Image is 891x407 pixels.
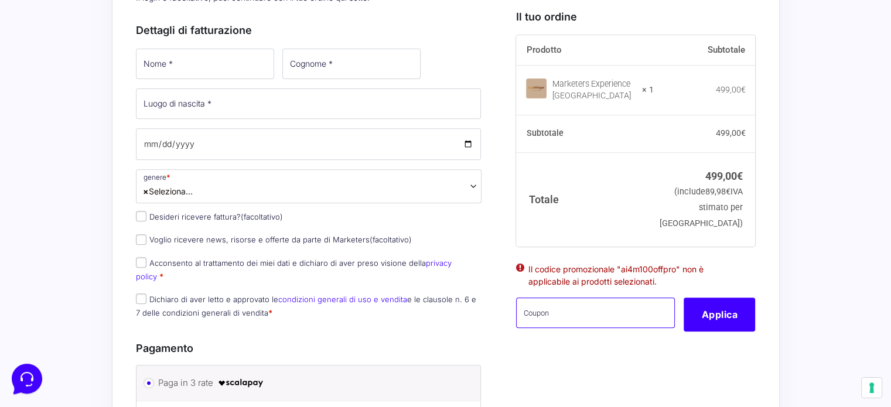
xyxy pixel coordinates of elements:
span: × [143,185,149,197]
small: (include IVA stimato per [GEOGRAPHIC_DATA]) [660,187,743,228]
span: Seleziona... [143,185,193,197]
th: Totale [516,152,654,247]
button: Aiuto [153,299,225,326]
input: Cerca un articolo... [26,170,192,182]
h3: Dettagli di fatturazione [136,22,482,38]
span: € [726,187,730,197]
input: Desideri ricevere fattura?(facoltativo) [136,211,146,221]
label: Desideri ricevere fattura? [136,212,283,221]
span: (facoltativo) [370,235,412,244]
th: Prodotto [516,35,654,66]
span: € [740,85,745,94]
button: Applica [684,297,755,331]
label: Acconsento al trattamento dei miei dati e dichiaro di aver preso visione della [136,258,452,281]
span: € [737,169,743,182]
input: Acconsento al trattamento dei miei dati e dichiaro di aver preso visione dellaprivacy policy [136,257,146,268]
li: Il codice promozionale "ai4m100offpro" non è applicabile ai prodotti selezionati. [528,263,743,288]
img: scalapay-logo-black.png [217,376,264,390]
img: dark [37,66,61,89]
input: Nome * [136,49,274,79]
h3: Il tuo ordine [516,9,755,25]
input: Coupon [516,297,675,328]
a: condizioni generali di uso e vendita [278,295,407,304]
bdi: 499,00 [705,169,743,182]
span: € [740,128,745,138]
p: Home [35,316,55,326]
div: Marketers Experience [GEOGRAPHIC_DATA] [552,78,634,102]
th: Subtotale [654,35,756,66]
input: Dichiaro di aver letto e approvato lecondizioni generali di uso e venditae le clausole n. 6 e 7 d... [136,293,146,304]
button: Inizia una conversazione [19,98,216,122]
bdi: 499,00 [715,85,745,94]
span: Inizia una conversazione [76,105,173,115]
img: Marketers Experience Village Roulette [526,78,547,98]
span: Le tue conversazioni [19,47,100,56]
span: Seleziona... [136,169,482,203]
h3: Pagamento [136,340,482,356]
strong: × 1 [642,84,654,96]
p: Messaggi [101,316,133,326]
button: Le tue preferenze relative al consenso per le tecnologie di tracciamento [862,378,882,398]
span: 89,98 [705,187,730,197]
img: dark [19,66,42,89]
iframe: Customerly Messenger Launcher [9,361,45,396]
span: (facoltativo) [241,212,283,221]
button: Messaggi [81,299,153,326]
h2: Ciao da Marketers 👋 [9,9,197,28]
p: Aiuto [180,316,197,326]
label: Voglio ricevere news, risorse e offerte da parte di Marketers [136,235,412,244]
a: Apri Centro Assistenza [125,145,216,155]
bdi: 499,00 [715,128,745,138]
th: Subtotale [516,115,654,152]
input: Voglio ricevere news, risorse e offerte da parte di Marketers(facoltativo) [136,234,146,245]
button: Home [9,299,81,326]
input: Luogo di nascita * [136,88,482,119]
span: Trova una risposta [19,145,91,155]
label: Paga in 3 rate [158,374,455,392]
input: Cognome * [282,49,421,79]
label: Dichiaro di aver letto e approvato le e le clausole n. 6 e 7 delle condizioni generali di vendita [136,295,476,317]
img: dark [56,66,80,89]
